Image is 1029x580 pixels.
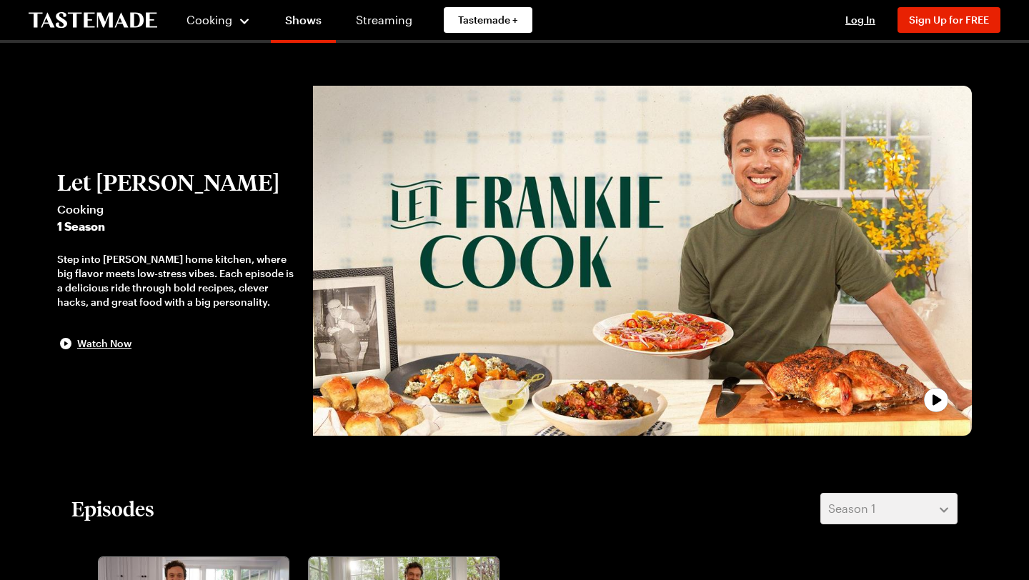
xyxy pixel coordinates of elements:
span: Tastemade + [458,13,518,27]
button: play trailer [313,86,972,436]
img: Let Frankie Cook [313,86,972,436]
h2: Let [PERSON_NAME] [57,169,299,195]
span: Log In [845,14,875,26]
button: Log In [832,13,889,27]
div: Step into [PERSON_NAME] home kitchen, where big flavor meets low-stress vibes. Each episode is a ... [57,252,299,309]
a: To Tastemade Home Page [29,12,157,29]
span: Season 1 [828,500,875,517]
button: Sign Up for FREE [898,7,1000,33]
a: Tastemade + [444,7,532,33]
a: Shows [271,3,336,43]
button: Let [PERSON_NAME]Cooking1 SeasonStep into [PERSON_NAME] home kitchen, where big flavor meets low-... [57,169,299,352]
span: Watch Now [77,336,131,351]
span: Cooking [57,201,299,218]
span: Sign Up for FREE [909,14,989,26]
button: Cooking [186,3,251,37]
span: Cooking [187,13,232,26]
h2: Episodes [71,496,154,521]
button: Season 1 [820,493,958,524]
span: 1 Season [57,218,299,235]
